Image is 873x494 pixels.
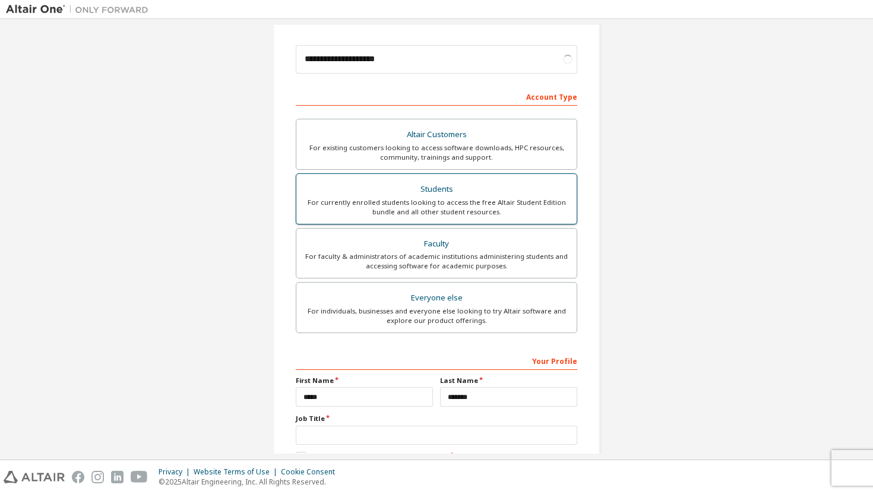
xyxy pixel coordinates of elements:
div: Your Profile [296,351,577,370]
div: For faculty & administrators of academic institutions administering students and accessing softwa... [303,252,570,271]
img: linkedin.svg [111,471,124,483]
img: facebook.svg [72,471,84,483]
img: instagram.svg [91,471,104,483]
div: Cookie Consent [281,467,342,477]
div: Website Terms of Use [194,467,281,477]
p: © 2025 Altair Engineering, Inc. All Rights Reserved. [159,477,342,487]
img: youtube.svg [131,471,148,483]
a: End-User License Agreement [350,452,448,462]
div: Faculty [303,236,570,252]
div: For existing customers looking to access software downloads, HPC resources, community, trainings ... [303,143,570,162]
label: I accept the [296,452,448,462]
div: Students [303,181,570,198]
label: First Name [296,376,433,385]
div: Account Type [296,87,577,106]
img: altair_logo.svg [4,471,65,483]
div: For individuals, businesses and everyone else looking to try Altair software and explore our prod... [303,306,570,325]
div: Everyone else [303,290,570,306]
div: For currently enrolled students looking to access the free Altair Student Edition bundle and all ... [303,198,570,217]
label: Job Title [296,414,577,423]
img: Altair One [6,4,154,15]
label: Last Name [440,376,577,385]
div: Privacy [159,467,194,477]
div: Altair Customers [303,126,570,143]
